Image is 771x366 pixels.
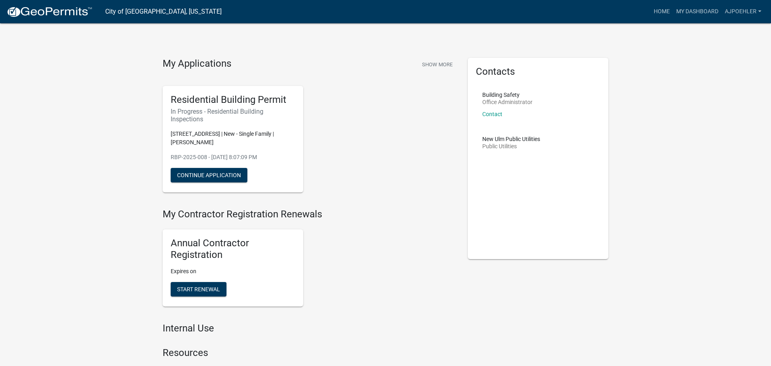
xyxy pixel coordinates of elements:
p: New Ulm Public Utilities [482,136,540,142]
p: Expires on [171,267,295,276]
h4: Resources [163,347,456,359]
h5: Contacts [476,66,600,78]
h5: Residential Building Permit [171,94,295,106]
span: Start Renewal [177,286,220,292]
h4: My Contractor Registration Renewals [163,209,456,220]
h4: My Applications [163,58,231,70]
p: Public Utilities [482,143,540,149]
a: ajpoehler [722,4,765,19]
button: Start Renewal [171,282,226,296]
h4: Internal Use [163,323,456,334]
a: Home [651,4,673,19]
button: Show More [419,58,456,71]
p: Building Safety [482,92,532,98]
a: City of [GEOGRAPHIC_DATA], [US_STATE] [105,5,222,18]
a: My Dashboard [673,4,722,19]
p: [STREET_ADDRESS] | New - Single Family | [PERSON_NAME] [171,130,295,147]
wm-registration-list-section: My Contractor Registration Renewals [163,209,456,313]
a: Contact [482,111,502,117]
p: Office Administrator [482,99,532,105]
h6: In Progress - Residential Building Inspections [171,108,295,123]
button: Continue Application [171,168,247,182]
p: RBP-2025-008 - [DATE] 8:07:09 PM [171,153,295,162]
h5: Annual Contractor Registration [171,237,295,261]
